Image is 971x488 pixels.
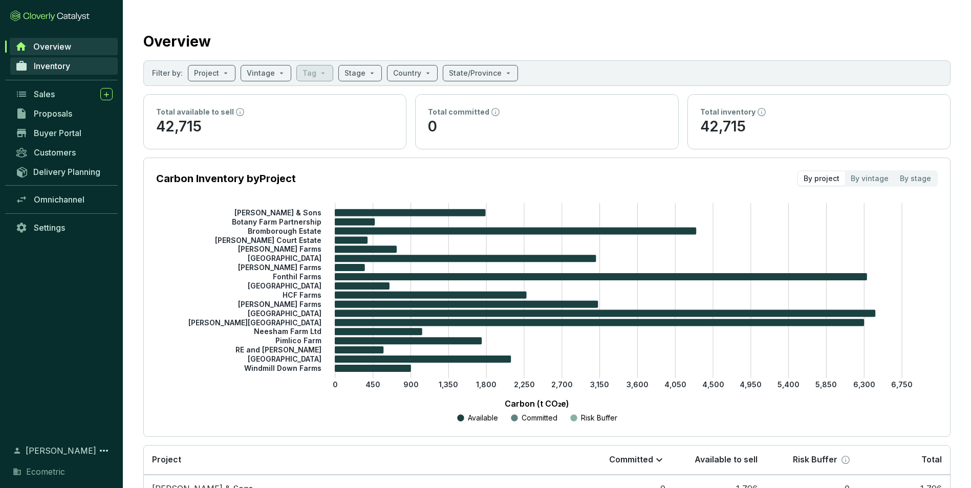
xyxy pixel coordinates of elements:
[238,300,321,308] tspan: [PERSON_NAME] Farms
[248,308,321,317] tspan: [GEOGRAPHIC_DATA]
[664,380,686,389] tspan: 4,050
[26,445,96,457] span: [PERSON_NAME]
[403,380,419,389] tspan: 900
[10,219,118,236] a: Settings
[215,235,321,244] tspan: [PERSON_NAME] Court Estate
[476,380,497,389] tspan: 1,800
[891,380,913,389] tspan: 6,750
[522,413,557,423] p: Committed
[152,68,183,78] p: Filter by:
[333,380,338,389] tspan: 0
[798,171,845,186] div: By project
[33,41,71,52] span: Overview
[853,380,875,389] tspan: 6,300
[234,208,321,217] tspan: [PERSON_NAME] & Sons
[303,68,316,78] p: Tag
[26,465,65,478] span: Ecometric
[34,108,72,119] span: Proposals
[778,380,800,389] tspan: 5,400
[627,380,649,389] tspan: 3,600
[10,105,118,122] a: Proposals
[34,61,70,71] span: Inventory
[248,354,321,363] tspan: [GEOGRAPHIC_DATA]
[248,281,321,290] tspan: [GEOGRAPHIC_DATA]
[797,170,938,187] div: segmented control
[428,107,489,117] p: Total committed
[551,380,573,389] tspan: 2,700
[609,454,653,465] p: Committed
[590,380,609,389] tspan: 3,150
[238,245,321,253] tspan: [PERSON_NAME] Farms
[894,171,937,186] div: By stage
[156,117,394,137] p: 42,715
[793,454,837,465] p: Risk Buffer
[365,380,380,389] tspan: 450
[581,413,617,423] p: Risk Buffer
[10,57,118,75] a: Inventory
[144,446,581,475] th: Project
[238,263,321,272] tspan: [PERSON_NAME] Farms
[244,364,321,372] tspan: Windmill Down Farms
[740,380,762,389] tspan: 4,950
[254,327,321,336] tspan: Neesham Farm Ltd
[143,31,211,52] h2: Overview
[468,413,498,423] p: Available
[10,85,118,103] a: Sales
[34,223,65,233] span: Settings
[34,89,55,99] span: Sales
[248,254,321,262] tspan: [GEOGRAPHIC_DATA]
[10,191,118,208] a: Omnichannel
[34,147,76,158] span: Customers
[439,380,458,389] tspan: 1,350
[845,171,894,186] div: By vintage
[674,446,766,475] th: Available to sell
[232,217,321,226] tspan: Botany Farm Partnership
[858,446,950,475] th: Total
[283,291,321,299] tspan: HCF Farms
[248,226,321,235] tspan: Bromborough Estate
[700,117,938,137] p: 42,715
[275,336,321,345] tspan: Pimlico Farm
[702,380,724,389] tspan: 4,500
[156,171,296,186] p: Carbon Inventory by Project
[815,380,837,389] tspan: 5,850
[34,128,81,138] span: Buyer Portal
[156,107,234,117] p: Total available to sell
[10,163,118,180] a: Delivery Planning
[700,107,756,117] p: Total inventory
[10,144,118,161] a: Customers
[34,194,84,205] span: Omnichannel
[188,318,321,326] tspan: [PERSON_NAME][GEOGRAPHIC_DATA]
[235,345,321,354] tspan: RE and [PERSON_NAME]
[10,38,118,55] a: Overview
[171,397,902,410] p: Carbon (t CO₂e)
[33,167,100,177] span: Delivery Planning
[514,380,535,389] tspan: 2,250
[273,272,321,281] tspan: Fonthil Farms
[10,124,118,142] a: Buyer Portal
[428,117,665,137] p: 0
